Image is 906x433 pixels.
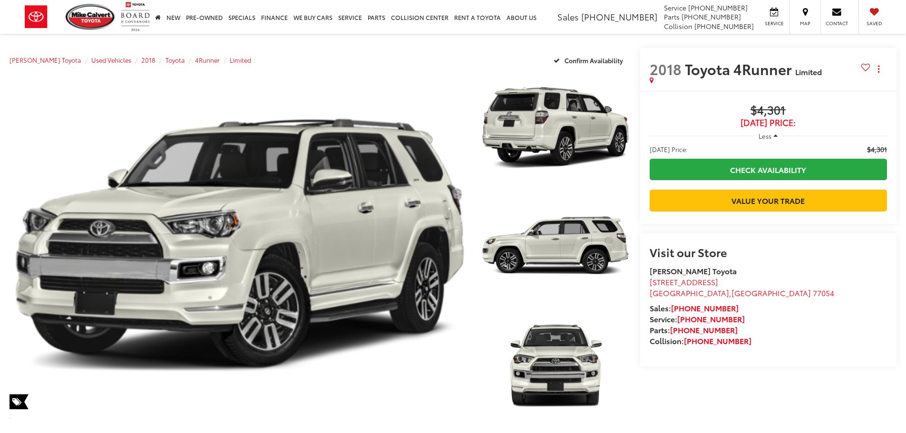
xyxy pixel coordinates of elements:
span: [PHONE_NUMBER] [581,10,657,23]
a: 2018 [141,56,156,64]
a: [PERSON_NAME] Toyota [10,56,81,64]
span: Saved [864,20,885,27]
span: [GEOGRAPHIC_DATA] [650,287,729,298]
span: 77054 [813,287,834,298]
span: [DATE] Price: [650,118,887,127]
strong: Sales: [650,302,739,313]
a: Value Your Trade [650,190,887,211]
strong: [PERSON_NAME] Toyota [650,265,737,276]
span: [PHONE_NUMBER] [694,21,754,31]
img: Mike Calvert Toyota [66,4,116,30]
img: 2018 Toyota 4Runner Limited [5,70,474,422]
a: [PHONE_NUMBER] [684,335,751,346]
strong: Parts: [650,324,738,335]
strong: Collision: [650,335,751,346]
a: Expand Photo 0 [10,72,470,420]
span: Less [759,132,771,140]
span: Parts [664,12,680,21]
span: , [650,287,834,298]
span: Toyota 4Runner [685,58,795,79]
span: [DATE] Price: [650,144,688,154]
a: 4Runner [195,56,220,64]
a: Limited [230,56,251,64]
a: Check Availability [650,159,887,180]
img: 2018 Toyota 4Runner Limited [478,306,632,421]
span: Service [763,20,785,27]
button: Less [754,127,782,144]
span: [STREET_ADDRESS] [650,276,718,287]
span: Map [795,20,816,27]
span: $4,301 [867,144,887,154]
button: Confirm Availability [548,52,631,68]
a: Expand Photo 2 [480,190,631,302]
strong: Service: [650,313,745,324]
img: 2018 Toyota 4Runner Limited [478,188,632,303]
a: [PHONE_NUMBER] [671,302,739,313]
span: Contact [826,20,848,27]
a: [PHONE_NUMBER] [677,313,745,324]
span: Service [664,3,686,12]
a: Expand Photo 1 [480,72,631,184]
a: Toyota [166,56,185,64]
span: dropdown dots [878,65,879,73]
span: Limited [795,66,822,77]
a: Expand Photo 3 [480,308,631,420]
h2: Visit our Store [650,246,887,258]
span: [PHONE_NUMBER] [688,3,748,12]
a: [PHONE_NUMBER] [670,324,738,335]
span: [GEOGRAPHIC_DATA] [731,287,811,298]
span: 2018 [650,58,682,79]
button: Actions [870,60,887,77]
span: Collision [664,21,692,31]
span: Special [10,394,29,409]
img: 2018 Toyota 4Runner Limited [478,70,632,185]
span: Confirm Availability [565,56,623,65]
a: [STREET_ADDRESS] [GEOGRAPHIC_DATA],[GEOGRAPHIC_DATA] 77054 [650,276,834,298]
a: Used Vehicles [91,56,131,64]
span: Sales [557,10,579,23]
span: [PHONE_NUMBER] [682,12,741,21]
span: $4,301 [650,104,887,118]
